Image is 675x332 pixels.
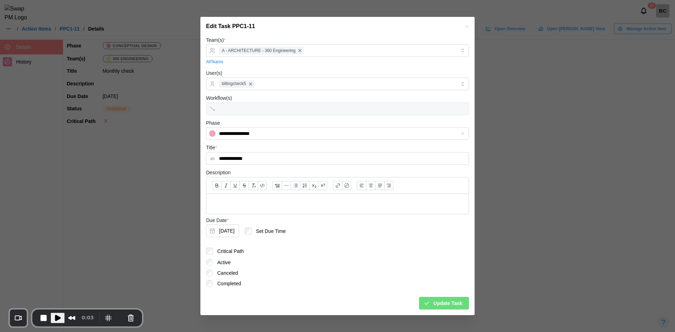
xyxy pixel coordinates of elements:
[433,297,462,309] span: Update Task
[272,181,282,190] button: Blockquote
[309,181,318,190] button: Subscript
[206,224,239,237] button: Jun 25, 2025
[239,181,249,190] button: Strikethrough
[222,47,295,54] span: A - ARCHITECTURE - 360 Engineering
[206,37,226,44] label: Team(s)
[291,181,300,190] button: Bullet list
[206,24,255,29] h2: Edit Task PPC1-11
[222,80,246,87] span: billingcheck5
[384,181,393,190] button: Align text: right
[212,181,221,190] button: Bold
[206,169,231,177] label: Description
[213,269,238,276] label: Canceled
[342,181,351,190] button: Remove link
[230,181,239,190] button: Underline
[206,144,217,152] label: Title
[333,181,342,190] button: Link
[258,181,267,190] button: Code
[213,248,244,255] label: Critical Path
[213,280,241,287] label: Completed
[221,181,230,190] button: Italic
[252,228,286,235] label: Set Due Time
[206,217,229,224] label: Due Date
[249,181,258,190] button: Clear formatting
[213,259,231,266] label: Active
[206,70,222,77] label: User(s)
[206,59,223,65] a: All Teams
[318,181,327,190] button: Superscript
[206,95,232,102] label: Workflow(s)
[282,181,291,190] button: Horizontal line
[419,297,469,310] button: Update Task
[206,119,220,127] label: Phase
[357,181,366,190] button: Align text: left
[300,181,309,190] button: Ordered list
[375,181,384,190] button: Align text: justify
[366,181,375,190] button: Align text: center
